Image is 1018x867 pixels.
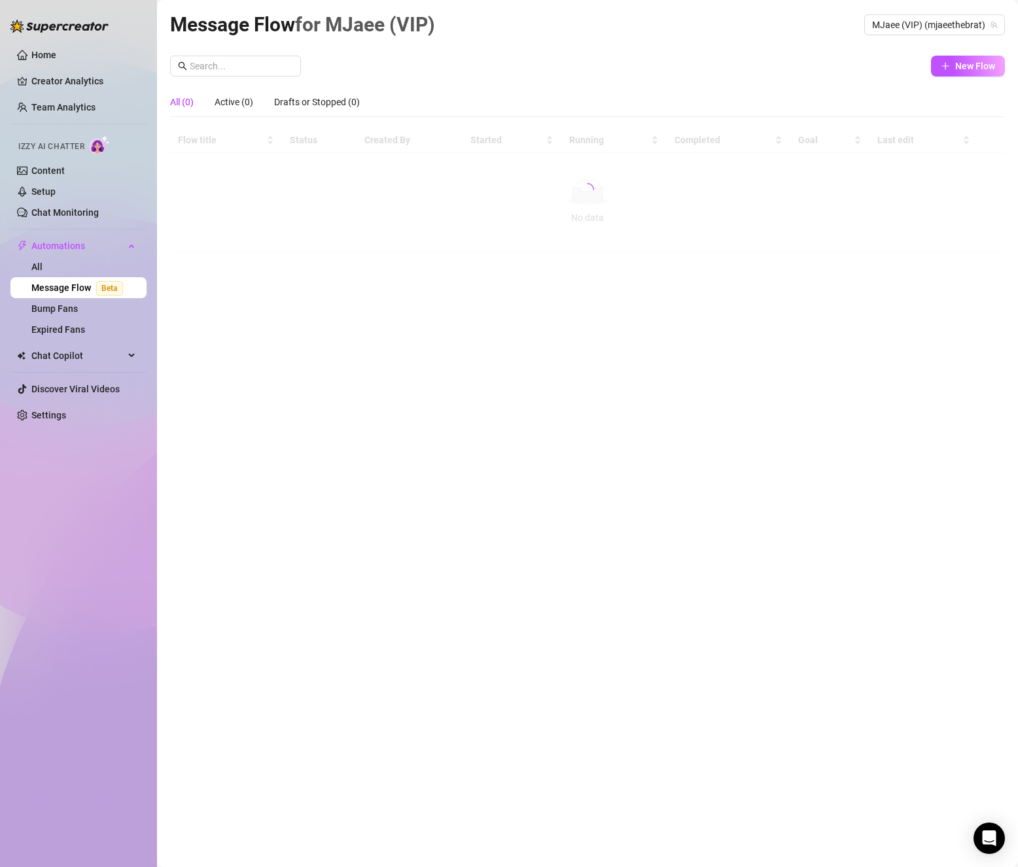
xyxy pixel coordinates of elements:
article: Message Flow [170,9,435,40]
div: Drafts or Stopped (0) [274,95,360,109]
a: Message FlowBeta [31,282,128,293]
input: Search... [190,59,293,73]
button: New Flow [931,56,1005,76]
a: All [31,262,43,272]
a: Team Analytics [31,102,96,112]
div: All (0) [170,95,194,109]
span: thunderbolt [17,241,27,251]
span: search [178,61,187,71]
div: Active (0) [215,95,253,109]
a: Setup [31,186,56,197]
a: Expired Fans [31,324,85,335]
span: Beta [96,281,123,296]
a: Settings [31,410,66,420]
img: Chat Copilot [17,351,26,360]
span: for MJaee (VIP) [295,13,435,36]
a: Content [31,165,65,176]
span: team [990,21,998,29]
a: Discover Viral Videos [31,384,120,394]
span: New Flow [955,61,995,71]
span: Chat Copilot [31,345,124,366]
a: Home [31,50,56,60]
img: logo-BBDzfeDw.svg [10,20,109,33]
a: Creator Analytics [31,71,136,92]
img: AI Chatter [90,135,110,154]
span: Automations [31,235,124,256]
span: loading [580,182,595,197]
span: Izzy AI Chatter [18,141,84,153]
a: Chat Monitoring [31,207,99,218]
span: plus [941,61,950,71]
div: Open Intercom Messenger [974,823,1005,854]
a: Bump Fans [31,303,78,314]
span: MJaee (VIP) (mjaeethebrat) [872,15,997,35]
